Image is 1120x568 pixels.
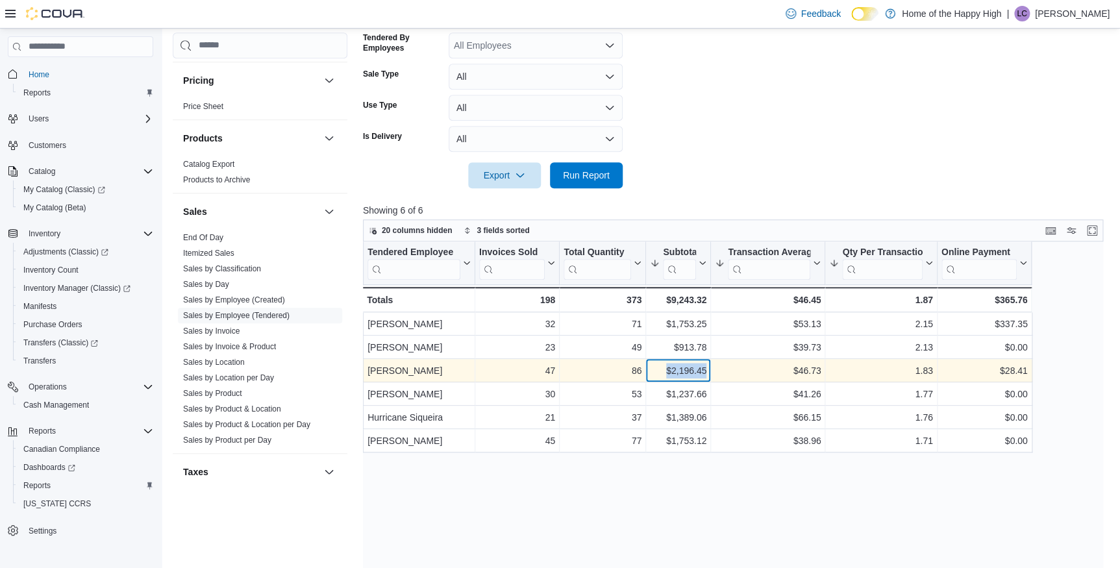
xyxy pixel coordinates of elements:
[23,462,75,473] span: Dashboards
[23,499,91,509] span: [US_STATE] CCRS
[183,279,229,290] span: Sales by Day
[23,379,153,395] span: Operations
[23,138,71,153] a: Customers
[18,397,94,413] a: Cash Management
[18,317,88,332] a: Purchase Orders
[13,352,158,370] button: Transfers
[1064,223,1079,238] button: Display options
[564,246,641,279] button: Total Quantity
[829,292,932,308] div: 1.87
[183,357,245,367] span: Sales by Location
[564,292,641,308] div: 373
[173,230,347,453] div: Sales
[18,460,81,475] a: Dashboards
[23,522,153,538] span: Settings
[23,338,98,348] span: Transfers (Classic)
[18,317,153,332] span: Purchase Orders
[663,246,696,279] div: Subtotal
[183,248,234,258] span: Itemized Sales
[18,200,92,216] a: My Catalog (Beta)
[183,232,223,243] span: End Of Day
[902,6,1001,21] p: Home of the Happy High
[183,280,229,289] a: Sales by Day
[23,356,56,366] span: Transfers
[3,225,158,243] button: Inventory
[13,495,158,513] button: [US_STATE] CCRS
[23,423,61,439] button: Reports
[321,73,337,88] button: Pricing
[13,440,158,458] button: Canadian Compliance
[23,226,66,241] button: Inventory
[23,111,153,127] span: Users
[941,340,1027,355] div: $0.00
[29,382,67,392] span: Operations
[3,65,158,84] button: Home
[183,389,242,398] a: Sales by Product
[23,66,153,82] span: Home
[363,204,1111,217] p: Showing 6 of 6
[458,223,534,238] button: 3 fields sorted
[1014,6,1030,21] div: Lilly Colborn
[479,363,555,378] div: 47
[183,132,319,145] button: Products
[29,526,56,536] span: Settings
[476,162,533,188] span: Export
[650,316,706,332] div: $1,753.25
[183,205,207,218] h3: Sales
[564,433,641,449] div: 77
[183,175,250,184] a: Products to Archive
[564,386,641,402] div: 53
[3,422,158,440] button: Reports
[8,60,153,565] nav: Complex example
[715,386,821,402] div: $41.26
[18,299,62,314] a: Manifests
[479,386,555,402] div: 30
[13,396,158,414] button: Cash Management
[367,316,471,332] div: [PERSON_NAME]
[829,433,932,449] div: 1.71
[183,327,240,336] a: Sales by Invoice
[173,99,347,119] div: Pricing
[183,74,214,87] h3: Pricing
[29,140,66,151] span: Customers
[479,340,555,355] div: 23
[715,363,821,378] div: $46.73
[18,85,56,101] a: Reports
[173,156,347,193] div: Products
[321,130,337,146] button: Products
[842,246,922,279] div: Qty Per Transaction
[18,496,153,512] span: Washington CCRS
[479,246,555,279] button: Invoices Sold
[367,246,471,279] button: Tendered Employee
[941,246,1017,279] div: Online Payment
[449,126,623,152] button: All
[183,326,240,336] span: Sales by Invoice
[941,433,1027,449] div: $0.00
[715,340,821,355] div: $39.73
[363,131,402,142] label: Is Delivery
[564,246,631,258] div: Total Quantity
[183,205,319,218] button: Sales
[183,159,234,169] span: Catalog Export
[183,465,319,478] button: Taxes
[367,246,460,279] div: Tendered Employee
[321,204,337,219] button: Sales
[23,379,72,395] button: Operations
[1043,223,1058,238] button: Keyboard shortcuts
[18,262,153,278] span: Inventory Count
[23,283,131,293] span: Inventory Manager (Classic)
[26,7,84,20] img: Cova
[1017,6,1027,21] span: LC
[183,295,285,304] a: Sales by Employee (Created)
[23,67,55,82] a: Home
[477,225,529,236] span: 3 fields sorted
[18,244,114,260] a: Adjustments (Classic)
[468,162,541,188] button: Export
[829,316,932,332] div: 2.15
[563,169,610,182] span: Run Report
[18,478,153,493] span: Reports
[18,262,84,278] a: Inventory Count
[715,316,821,332] div: $53.13
[650,410,706,425] div: $1,389.06
[650,433,706,449] div: $1,753.12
